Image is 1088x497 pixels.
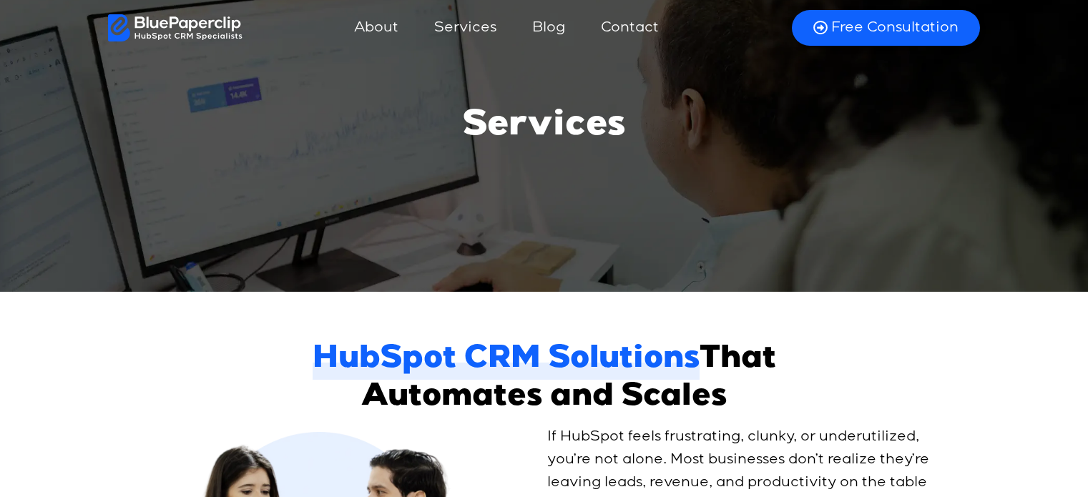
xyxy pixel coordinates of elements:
[298,342,791,418] h2: That Automates and Scales
[587,11,673,45] a: Contact
[463,106,625,149] h1: Services
[792,10,980,46] a: Free Consultation
[518,11,579,45] a: Blog
[313,342,700,380] span: HubSpot CRM Solutions
[108,14,243,41] img: BluePaperClip Logo White
[420,11,511,45] a: Services
[242,11,774,45] nav: Menu
[831,19,959,37] span: Free Consultation
[340,11,413,45] a: About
